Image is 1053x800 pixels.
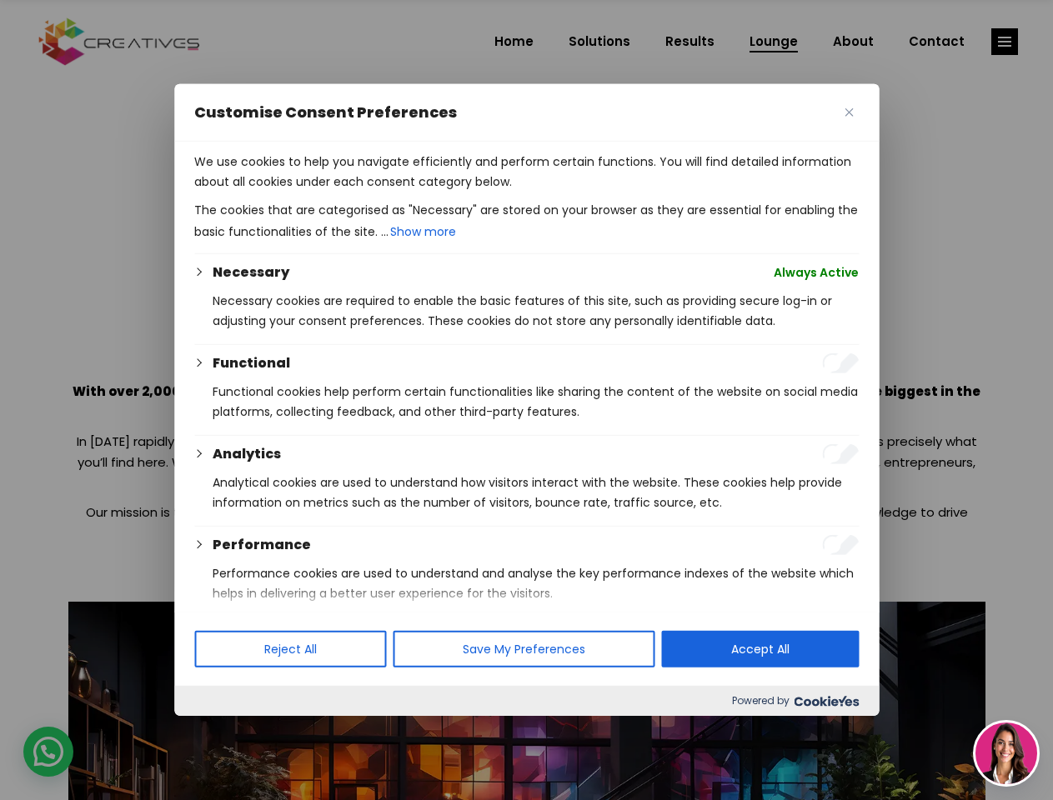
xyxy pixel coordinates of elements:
img: Cookieyes logo [794,696,859,707]
button: Close [839,102,859,122]
button: Show more [389,220,458,243]
button: Save My Preferences [393,631,654,667]
img: agent [975,722,1037,784]
button: Reject All [194,631,386,667]
button: Necessary [213,262,289,282]
input: Enable Analytics [822,444,859,464]
button: Accept All [661,631,859,667]
input: Enable Functional [822,353,859,373]
p: Analytical cookies are used to understand how visitors interact with the website. These cookies h... [213,472,859,512]
img: Close [845,108,853,117]
p: Necessary cookies are required to enable the basic features of this site, such as providing secur... [213,291,859,331]
button: Analytics [213,444,281,464]
p: The cookies that are categorised as "Necessary" are stored on your browser as they are essential ... [194,200,859,243]
div: Customise Consent Preferences [174,84,879,716]
p: Performance cookies are used to understand and analyse the key performance indexes of the website... [213,563,859,603]
p: Functional cookies help perform certain functionalities like sharing the content of the website o... [213,382,859,422]
p: We use cookies to help you navigate efficiently and perform certain functions. You will find deta... [194,152,859,192]
button: Performance [213,535,311,555]
span: Always Active [774,262,859,282]
span: Customise Consent Preferences [194,102,457,122]
div: Powered by [174,686,879,716]
input: Enable Performance [822,535,859,555]
button: Functional [213,353,290,373]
